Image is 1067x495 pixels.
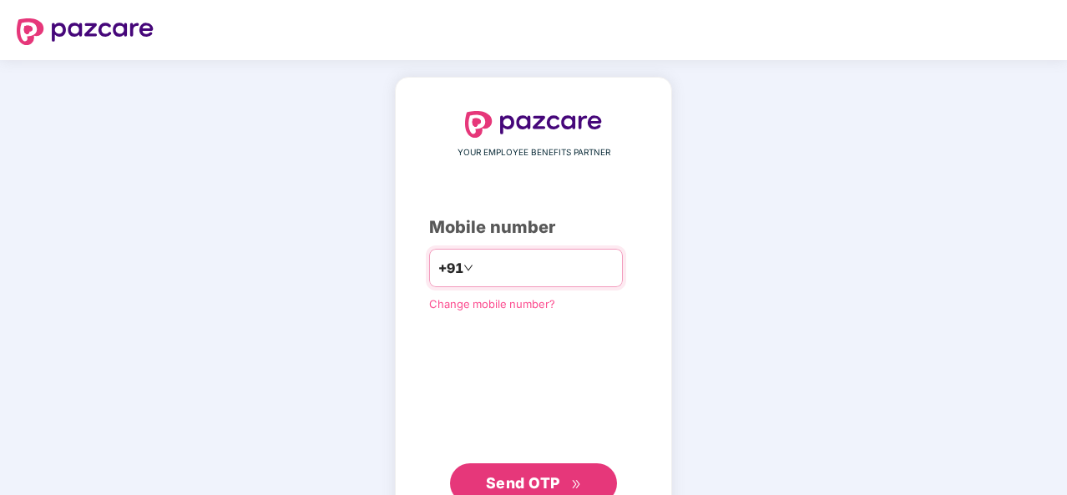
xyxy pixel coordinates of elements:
div: Mobile number [429,215,638,240]
span: YOUR EMPLOYEE BENEFITS PARTNER [458,146,610,159]
a: Change mobile number? [429,297,555,311]
img: logo [465,111,602,138]
span: double-right [571,479,582,490]
img: logo [17,18,154,45]
span: down [463,263,473,273]
span: +91 [438,258,463,279]
span: Send OTP [486,474,560,492]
